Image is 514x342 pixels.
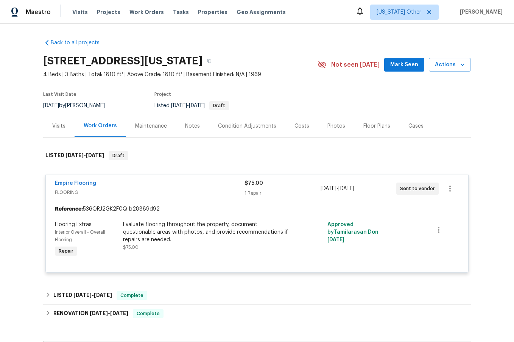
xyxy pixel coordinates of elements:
span: Interior Overall - Overall Flooring [55,230,105,242]
span: - [90,311,128,316]
span: Geo Assignments [237,8,286,16]
span: Tasks [173,9,189,15]
div: 536QRJ2GK2F0Q-b28889d92 [46,202,468,216]
button: Actions [429,58,471,72]
div: Floor Plans [363,122,390,130]
span: FLOORING [55,189,245,196]
span: Work Orders [129,8,164,16]
span: Last Visit Date [43,92,76,97]
span: [US_STATE] Other [377,8,421,16]
span: Sent to vendor [400,185,438,192]
span: Approved by Tamilarasan D on [327,222,378,242]
span: Mark Seen [390,60,418,70]
span: Draft [109,152,128,159]
div: Maintenance [135,122,167,130]
span: [DATE] [327,237,344,242]
span: Maestro [26,8,51,16]
div: LISTED [DATE]-[DATE]Complete [43,286,471,305]
span: Flooring Extras [55,222,92,227]
div: Cases [408,122,424,130]
div: Costs [294,122,309,130]
span: Properties [198,8,227,16]
span: [DATE] [86,153,104,158]
span: Listed [154,103,229,108]
span: Projects [97,8,120,16]
span: [DATE] [90,311,108,316]
h6: RENOVATION [53,309,128,318]
span: [DATE] [65,153,84,158]
h6: LISTED [45,151,104,160]
span: - [73,292,112,298]
div: 1 Repair [245,189,320,197]
span: [DATE] [321,186,336,191]
span: Visits [72,8,88,16]
span: [DATE] [110,311,128,316]
div: RENOVATION [DATE]-[DATE]Complete [43,305,471,323]
button: Mark Seen [384,58,424,72]
h2: [STREET_ADDRESS][US_STATE] [43,57,202,65]
span: [PERSON_NAME] [457,8,503,16]
span: [DATE] [338,186,354,191]
span: Actions [435,60,465,70]
span: $75.00 [123,245,139,250]
div: Visits [52,122,65,130]
span: - [65,153,104,158]
span: - [171,103,205,108]
b: Reference: [55,205,83,213]
div: by [PERSON_NAME] [43,101,114,110]
span: $75.00 [245,181,263,186]
div: Notes [185,122,200,130]
a: Back to all projects [43,39,116,47]
h6: LISTED [53,291,112,300]
span: - [321,185,354,192]
div: Photos [327,122,345,130]
span: [DATE] [171,103,187,108]
div: Work Orders [84,122,117,130]
span: Not seen [DATE] [331,61,380,69]
div: Evaluate flooring throughout the property, document questionable areas with photos, and provide r... [123,221,289,244]
span: Draft [210,103,228,108]
div: LISTED [DATE]-[DATE]Draft [43,144,471,168]
span: Complete [134,310,163,317]
span: Complete [117,292,146,299]
a: Empire Flooring [55,181,96,186]
span: [DATE] [189,103,205,108]
span: 4 Beds | 3 Baths | Total: 1810 ft² | Above Grade: 1810 ft² | Basement Finished: N/A | 1969 [43,71,318,78]
span: Project [154,92,171,97]
div: Condition Adjustments [218,122,276,130]
span: [DATE] [73,292,92,298]
button: Copy Address [202,54,216,68]
span: Repair [56,247,76,255]
span: [DATE] [94,292,112,298]
span: [DATE] [43,103,59,108]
